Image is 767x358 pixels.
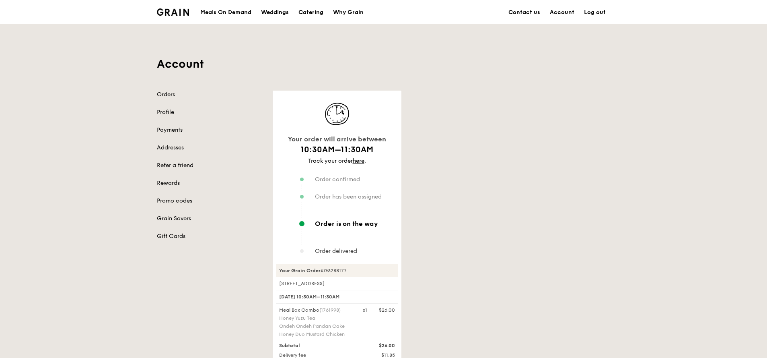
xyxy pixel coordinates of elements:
div: Why Grain [333,0,364,25]
div: $26.00 [379,307,395,313]
a: Why Grain [328,0,368,25]
strong: Your Grain Order [279,268,321,273]
div: Weddings [261,0,289,25]
a: Rewards [157,179,263,187]
a: Profile [157,108,263,116]
div: x1 [363,307,367,313]
a: Gift Cards [157,232,263,240]
div: Honey Duo Mustard Chicken [279,331,353,337]
div: Ondeh Ondeh Pandan Cake [279,323,353,329]
img: Grain [157,8,189,16]
div: Meal Box Combo [279,307,353,313]
a: Payments [157,126,263,134]
a: here [353,157,364,164]
a: Log out [579,0,611,25]
div: Meals On Demand [200,0,251,25]
div: Your order will arrive between [276,134,398,145]
div: Track your order . [276,157,398,165]
div: #G3288177 [276,264,398,277]
a: Addresses [157,144,263,152]
span: Order has been assigned [315,193,382,200]
a: Orders [157,91,263,99]
a: Refer a friend [157,161,263,170]
span: Order is on the way [315,220,378,227]
a: Account [545,0,579,25]
div: [STREET_ADDRESS] [276,280,398,287]
div: Subtotal [274,342,358,349]
a: Weddings [256,0,294,25]
div: [DATE] 10:30AM–11:30AM [276,290,398,304]
div: Catering [298,0,323,25]
span: Order confirmed [315,176,360,183]
a: Contact us [504,0,545,25]
h1: Account [157,57,611,71]
a: Grain Savers [157,215,263,223]
a: Catering [294,0,328,25]
h1: 10:30AM–11:30AM [276,144,398,155]
span: (1761998) [319,307,341,313]
img: icon-track-normal@2x.d40d1303.png [317,100,357,128]
a: Promo codes [157,197,263,205]
span: Order delivered [315,248,357,255]
div: $26.00 [358,342,400,349]
div: Honey Yuzu Tea [279,315,353,321]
